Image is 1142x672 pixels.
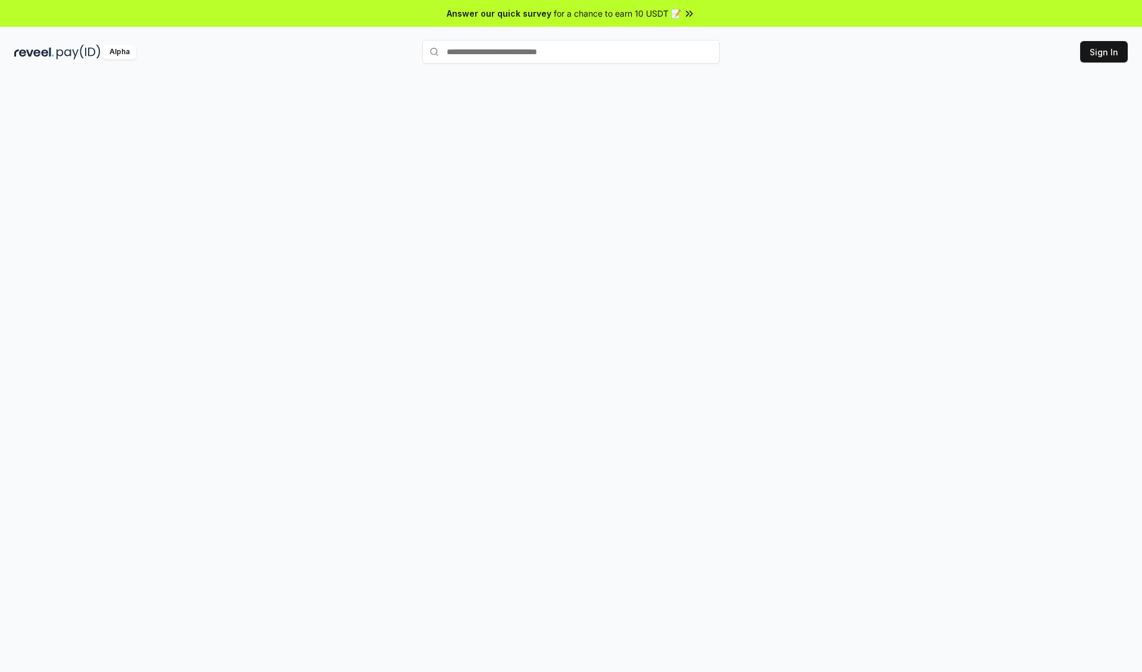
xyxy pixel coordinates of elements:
span: Answer our quick survey [447,7,551,20]
img: reveel_dark [14,45,54,60]
span: for a chance to earn 10 USDT 📝 [554,7,681,20]
img: pay_id [57,45,101,60]
button: Sign In [1080,41,1128,62]
div: Alpha [103,45,136,60]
